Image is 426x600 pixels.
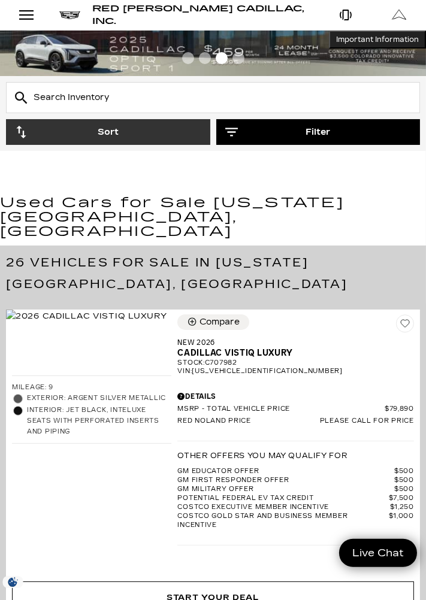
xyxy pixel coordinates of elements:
[394,485,414,494] span: $500
[200,317,240,328] div: Compare
[177,494,414,503] a: Potential Federal EV Tax Credit $7,500
[92,2,319,28] a: Red [PERSON_NAME] Cadillac, Inc.
[177,450,347,461] p: Other Offers You May Qualify For
[27,405,171,437] span: Interior: Jet Black, Inteluxe Seats with Perforated inserts and piping
[177,367,414,375] div: VIN: [US_VEHICLE_IDENTIFICATION_NUMBER]
[177,476,394,485] span: GM First Responder Offer
[177,405,414,414] a: MSRP - Total Vehicle Price $79,890
[182,52,194,64] span: Go to slide 1
[177,337,405,348] span: New 2026
[6,310,167,323] img: 2026 Cadillac VISTIQ Luxury
[385,405,414,414] span: $79,890
[216,52,228,64] span: Go to slide 3
[394,467,414,476] span: $500
[336,35,419,44] span: Important Information
[177,503,414,512] a: Costco Executive Member Incentive $1,250
[216,119,421,145] button: Filter
[177,485,394,494] span: GM Military Offer
[177,467,394,476] span: GM Educator Offer
[177,359,414,367] div: Stock : C707982
[177,337,414,359] a: New 2026Cadillac VISTIQ Luxury
[12,382,171,393] li: Mileage: 9
[389,494,414,503] span: $7,500
[329,31,426,49] button: Important Information
[6,119,210,145] button: Sort
[177,485,414,494] a: GM Military Offer $500
[177,314,249,330] button: Compare Vehicle
[394,476,414,485] span: $500
[177,348,405,359] span: Cadillac VISTIQ Luxury
[177,417,414,426] a: Red Noland Price Please call for price
[346,546,410,560] span: Live Chat
[59,9,80,22] a: Cadillac logo
[320,417,414,426] span: Please call for price
[177,494,388,503] span: Potential Federal EV Tax Credit
[59,11,80,19] img: Cadillac logo
[339,539,417,567] a: Live Chat
[177,417,319,426] span: Red Noland Price
[6,82,420,113] input: Search Inventory
[177,467,414,476] a: GM Educator Offer $500
[177,476,414,485] a: GM First Responder Offer $500
[396,314,414,336] button: Save Vehicle
[177,503,389,512] span: Costco Executive Member Incentive
[177,512,388,530] span: Costco Gold Star and Business Member Incentive
[177,512,414,530] a: Costco Gold Star and Business Member Incentive $1,000
[389,512,414,530] span: $1,000
[177,405,385,414] span: MSRP - Total Vehicle Price
[27,393,171,405] span: Exterior: Argent Silver Metallic
[199,52,211,64] span: Go to slide 2
[92,4,304,26] span: Red [PERSON_NAME] Cadillac, Inc.
[6,255,348,291] span: 26 Vehicles for Sale in [US_STATE][GEOGRAPHIC_DATA], [GEOGRAPHIC_DATA]
[390,503,414,512] span: $1,250
[232,52,244,64] span: Go to slide 4
[177,391,414,402] div: Pricing Details - New 2026 Cadillac VISTIQ Luxury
